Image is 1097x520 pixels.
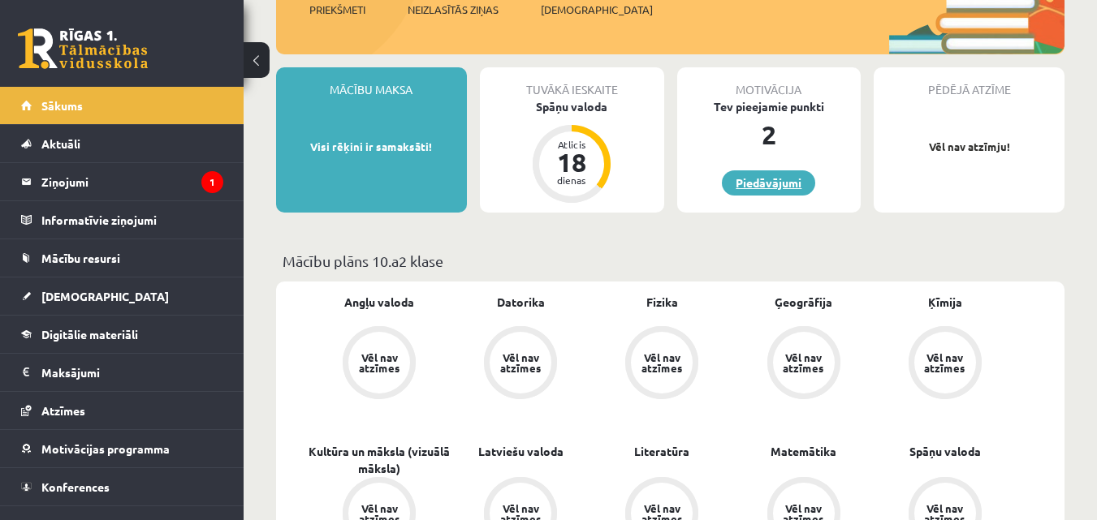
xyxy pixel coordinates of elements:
span: Digitālie materiāli [41,327,138,342]
div: Pēdējā atzīme [874,67,1065,98]
a: Ziņojumi1 [21,163,223,200]
a: Ķīmija [928,294,962,311]
a: Digitālie materiāli [21,316,223,353]
span: Priekšmeti [309,2,365,18]
div: 2 [677,115,862,154]
p: Vēl nav atzīmju! [882,139,1056,155]
a: Mācību resursi [21,239,223,277]
i: 1 [201,171,223,193]
a: Maksājumi [21,354,223,391]
span: Atzīmes [41,403,85,418]
legend: Informatīvie ziņojumi [41,201,223,239]
div: Mācību maksa [276,67,467,98]
a: Informatīvie ziņojumi [21,201,223,239]
a: Latviešu valoda [478,443,564,460]
a: Sākums [21,87,223,124]
a: Piedāvājumi [722,170,815,196]
div: Vēl nav atzīmes [356,352,402,373]
span: Konferences [41,479,110,494]
span: Sākums [41,98,83,113]
span: [DEMOGRAPHIC_DATA] [541,2,653,18]
div: Vēl nav atzīmes [498,352,543,373]
div: Vēl nav atzīmes [922,352,968,373]
div: Vēl nav atzīmes [781,352,827,373]
div: Vēl nav atzīmes [639,352,685,373]
a: Literatūra [634,443,689,460]
div: Tuvākā ieskaite [480,67,664,98]
a: Angļu valoda [344,294,414,311]
div: Motivācija [677,67,862,98]
a: Datorika [497,294,545,311]
a: Ģeogrāfija [775,294,832,311]
a: Vēl nav atzīmes [591,326,732,402]
a: Vēl nav atzīmes [733,326,875,402]
a: Matemātika [771,443,836,460]
span: Aktuāli [41,136,80,151]
a: Motivācijas programma [21,430,223,467]
p: Mācību plāns 10.a2 klase [283,250,1058,272]
a: Atzīmes [21,392,223,429]
div: Spāņu valoda [480,98,664,115]
legend: Maksājumi [41,354,223,391]
a: Rīgas 1. Tālmācības vidusskola [18,28,148,69]
legend: Ziņojumi [41,163,223,200]
a: Vēl nav atzīmes [309,326,450,402]
a: [DEMOGRAPHIC_DATA] [21,277,223,315]
a: Fizika [646,294,678,311]
a: Spāņu valoda Atlicis 18 dienas [480,98,664,205]
a: Kultūra un māksla (vizuālā māksla) [309,443,450,477]
a: Vēl nav atzīmes [875,326,1016,402]
a: Spāņu valoda [909,443,981,460]
span: Motivācijas programma [41,441,170,456]
span: Mācību resursi [41,251,120,265]
a: Aktuāli [21,125,223,162]
div: 18 [547,149,596,175]
a: Konferences [21,468,223,505]
div: Atlicis [547,140,596,149]
span: [DEMOGRAPHIC_DATA] [41,289,169,303]
a: Vēl nav atzīmes [450,326,591,402]
span: Neizlasītās ziņas [408,2,499,18]
p: Visi rēķini ir samaksāti! [284,139,459,155]
div: Tev pieejamie punkti [677,98,862,115]
div: dienas [547,175,596,185]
